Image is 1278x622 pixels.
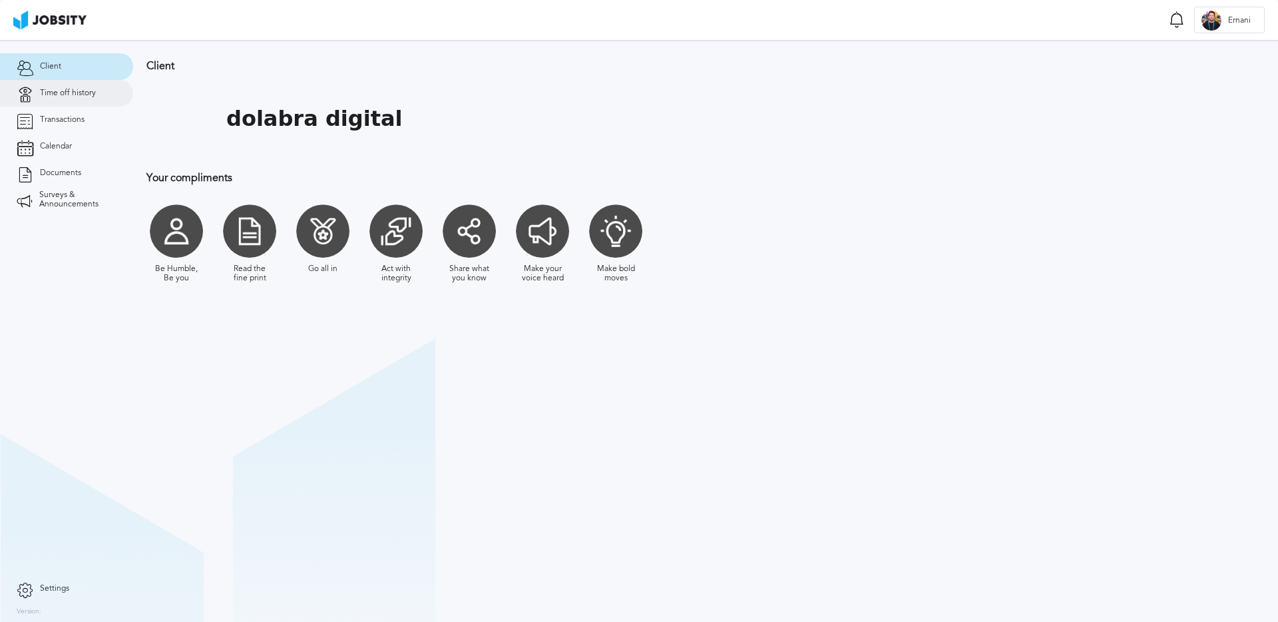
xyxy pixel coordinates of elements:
span: Surveys & Announcements [39,190,116,209]
div: Share what you know [446,264,493,283]
div: Make your voice heard [519,264,566,283]
span: Settings [40,584,69,593]
button: EErnani [1194,7,1265,33]
span: Client [40,62,61,71]
span: Documents [40,168,81,178]
h1: dolabra digital [226,107,402,131]
label: Version: [17,608,41,616]
span: Time off history [40,89,96,98]
h3: Client [146,60,869,72]
span: Transactions [40,115,85,125]
div: Be Humble, Be you [153,264,200,283]
span: Calendar [40,142,72,151]
div: E [1201,11,1221,31]
h3: Your compliments [146,172,869,184]
div: Make bold moves [592,264,639,283]
div: Go all in [308,264,337,274]
span: Ernani [1221,16,1257,25]
div: Read the fine print [226,264,273,283]
div: Act with integrity [373,264,419,283]
img: ab4bad089aa723f57921c736e9817d99.png [13,11,87,29]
